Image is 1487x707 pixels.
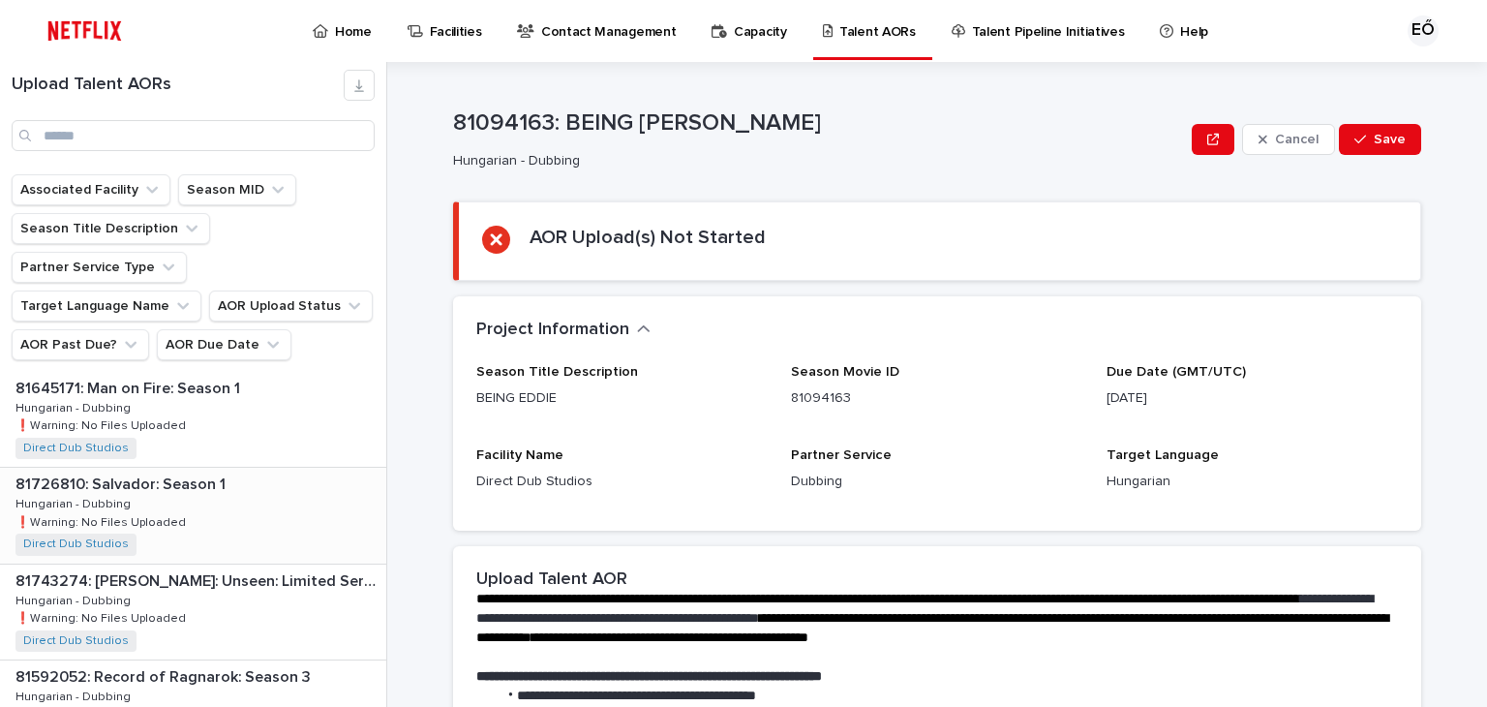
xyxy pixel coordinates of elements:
span: Season Movie ID [791,365,899,379]
p: 81743274: [PERSON_NAME]: Unseen: Limited Series [15,569,382,591]
button: Save [1339,124,1421,155]
button: Season MID [178,174,296,205]
p: Direct Dub Studios [476,472,768,492]
p: 81726810: Salvador: Season 1 [15,472,229,494]
button: Partner Service Type [12,252,187,283]
p: [DATE] [1107,388,1398,409]
img: ifQbXi3ZQGMSEF7WDB7W [39,12,131,50]
span: Due Date (GMT/UTC) [1107,365,1246,379]
p: Hungarian [1107,472,1398,492]
p: Dubbing [791,472,1082,492]
h1: Upload Talent AORs [12,75,344,96]
a: Direct Dub Studios [23,634,129,648]
div: EŐ [1408,15,1439,46]
p: 81645171: Man on Fire: Season 1 [15,376,244,398]
span: Partner Service [791,448,892,462]
h2: Project Information [476,320,629,341]
button: AOR Past Due? [12,329,149,360]
button: Target Language Name [12,291,201,322]
span: Season Title Description [476,365,638,379]
p: BEING EDDIE [476,388,768,409]
span: Facility Name [476,448,563,462]
button: Associated Facility [12,174,170,205]
p: Hungarian - Dubbing [15,591,135,608]
span: Cancel [1275,133,1319,146]
p: 81094163: BEING [PERSON_NAME] [453,109,1184,138]
span: Target Language [1107,448,1219,462]
h2: Upload Talent AOR [476,569,627,591]
p: 81094163 [791,388,1082,409]
p: ❗️Warning: No Files Uploaded [15,608,190,626]
p: 81592052: Record of Ragnarok: Season 3 [15,664,315,687]
p: Hungarian - Dubbing [15,398,135,415]
p: Hungarian - Dubbing [15,687,135,704]
button: AOR Due Date [157,329,291,360]
a: Direct Dub Studios [23,538,129,551]
span: Save [1374,133,1406,146]
a: Direct Dub Studios [23,442,129,455]
p: ❗️Warning: No Files Uploaded [15,512,190,530]
button: Cancel [1242,124,1335,155]
h2: AOR Upload(s) Not Started [530,226,766,249]
button: Season Title Description [12,213,210,244]
p: ❗️Warning: No Files Uploaded [15,415,190,433]
p: Hungarian - Dubbing [15,494,135,511]
button: Project Information [476,320,651,341]
input: Search [12,120,375,151]
p: Hungarian - Dubbing [453,153,1176,169]
button: AOR Upload Status [209,291,373,322]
